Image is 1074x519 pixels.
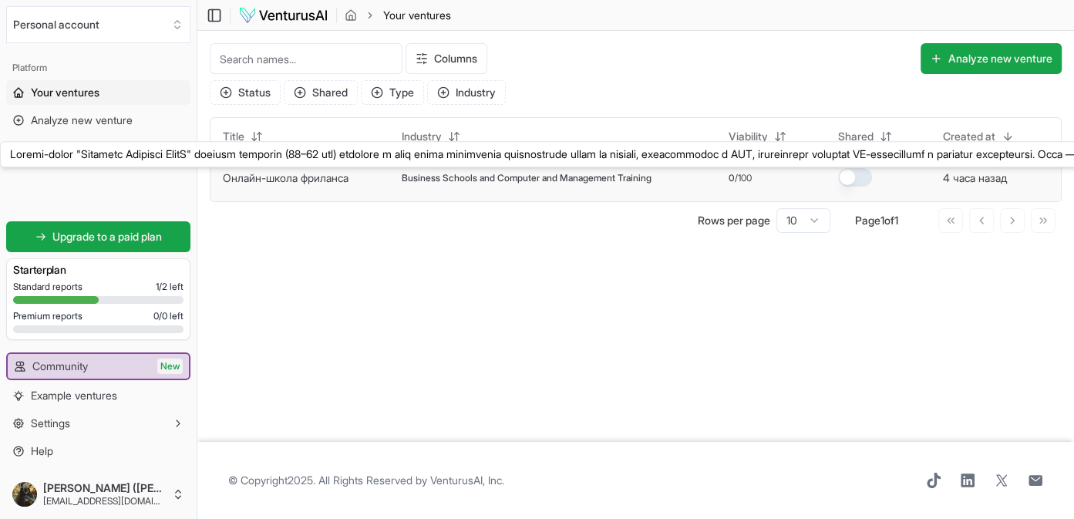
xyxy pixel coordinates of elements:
button: Viability [719,124,796,149]
span: Shared [838,129,874,144]
span: /100 [735,172,752,184]
span: 1 [880,214,884,227]
span: [PERSON_NAME] ([PERSON_NAME]) [43,481,166,495]
button: [PERSON_NAME] ([PERSON_NAME])[EMAIL_ADDRESS][DOMAIN_NAME] [6,476,190,513]
span: Settings [31,416,70,431]
a: VenturusAI, Inc [430,474,502,487]
span: Title [223,129,244,144]
button: Settings [6,411,190,436]
button: Columns [406,43,487,74]
a: Help [6,439,190,463]
span: 1 [894,214,898,227]
a: Example ventures [6,383,190,408]
a: CommunityNew [8,354,189,379]
span: Upgrade to a paid plan [52,229,162,244]
button: Shared [284,80,358,105]
h3: Starter plan [13,262,183,278]
a: Онлайн-школа фриланса [223,171,348,184]
span: Standard reports [13,281,82,293]
button: Select an organization [6,6,190,43]
span: Example ventures [31,388,117,403]
span: Page [855,214,880,227]
span: Business Schools and Computer and Management Training [402,172,651,184]
span: © Copyright 2025 . All Rights Reserved by . [228,473,504,488]
button: Title [214,124,272,149]
span: 1 / 2 left [156,281,183,293]
span: Your ventures [383,8,451,23]
span: Industry [402,129,442,144]
input: Search names... [210,43,402,74]
span: Community [32,359,88,374]
button: 4 часа назад [943,170,1007,186]
button: Industry [392,124,470,149]
button: Онлайн-школа фриланса [223,170,348,186]
span: Analyze new venture [31,113,133,128]
p: Rows per page [698,213,770,228]
span: 0 / 0 left [153,310,183,322]
button: Analyze new venture [921,43,1062,74]
a: Analyze new venture [6,108,190,133]
span: Viability [729,129,768,144]
span: Premium reports [13,310,82,322]
span: New [157,359,183,374]
span: Created at [943,129,995,144]
a: Your ventures [6,80,190,105]
button: Industry [427,80,506,105]
span: Help [31,443,53,459]
span: [EMAIL_ADDRESS][DOMAIN_NAME] [43,495,166,507]
nav: breadcrumb [345,8,451,23]
button: Type [361,80,424,105]
span: of [884,214,894,227]
img: logo [238,6,328,25]
button: Created at [934,124,1023,149]
img: ACg8ocIz80GhVrx2UNPG9mDxx9cvCAomZGMxH44HfJIsNCemBgpuiXNL=s96-c [12,482,37,507]
span: Your ventures [31,85,99,100]
button: Status [210,80,281,105]
a: Upgrade to a paid plan [6,221,190,252]
button: Shared [829,124,901,149]
div: Platform [6,56,190,80]
span: 0 [729,172,735,184]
